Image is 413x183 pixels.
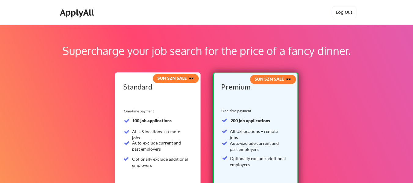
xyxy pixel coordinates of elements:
strong: SUN SZN SALE 🕶️ [255,76,291,82]
div: All US locations + remote jobs [132,129,189,141]
div: One-time payment [124,109,156,114]
div: Auto-exclude current and past employers [230,140,286,152]
div: Optionally exclude additional employers [132,156,189,168]
div: All US locations + remote jobs [230,128,286,140]
strong: 200 job applications [230,118,270,123]
div: Optionally exclude additional employers [230,156,286,167]
div: Supercharge your job search for the price of a fancy dinner. [39,42,374,59]
div: ApplyAll [60,7,96,18]
strong: 100 job applications [132,118,171,123]
div: Standard [123,83,190,90]
div: One-time payment [221,108,253,113]
button: Log Out [332,6,356,18]
strong: SUN SZN SALE 🕶️ [157,75,194,81]
div: Premium [221,83,288,90]
div: Auto-exclude current and past employers [132,140,189,152]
